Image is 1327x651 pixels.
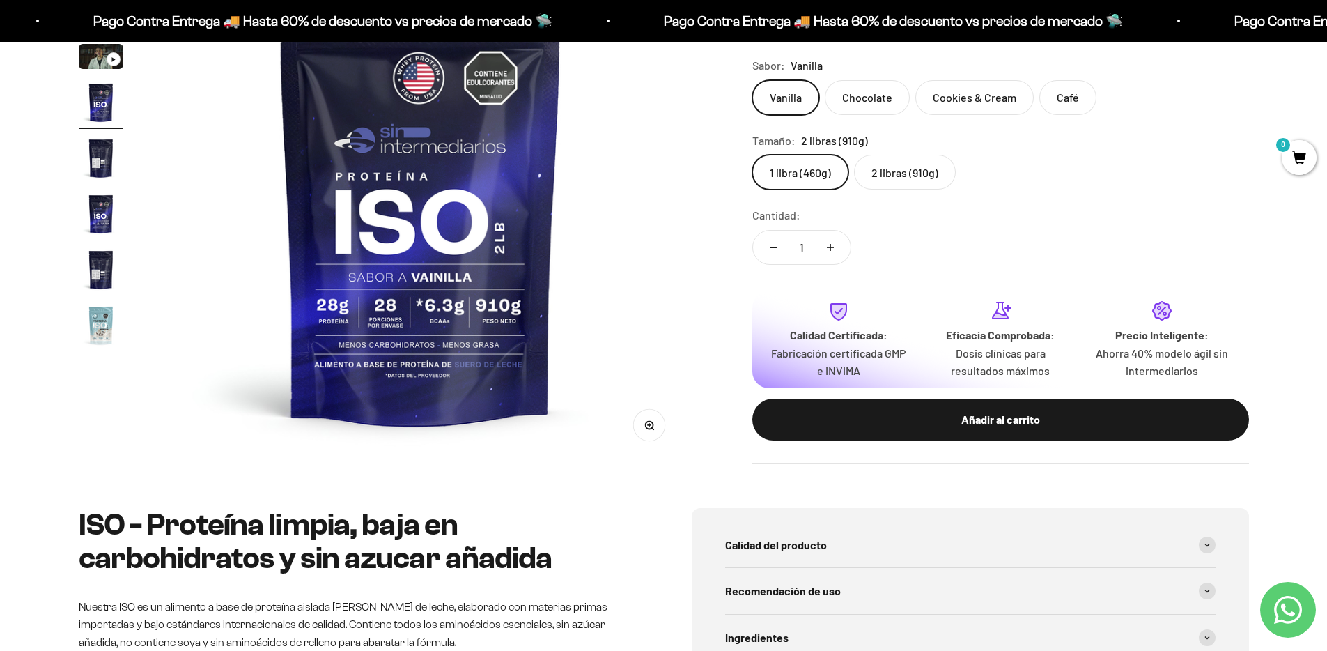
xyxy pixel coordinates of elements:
[655,10,1115,32] p: Pago Contra Entrega 🚚 Hasta 60% de descuento vs precios de mercado 🛸
[931,344,1070,380] p: Dosis clínicas para resultados máximos
[1282,151,1317,167] a: 0
[85,10,544,32] p: Pago Contra Entrega 🚚 Hasta 60% de descuento vs precios de mercado 🛸
[725,629,789,647] span: Ingredientes
[801,132,868,150] span: 2 libras (910g)
[1115,328,1209,342] strong: Precio Inteligente:
[79,80,123,129] button: Ir al artículo 4
[79,508,636,576] h2: ISO - Proteína limpia, baja en carbohidratos y sin azucar añadida
[79,247,123,296] button: Ir al artículo 7
[725,582,841,600] span: Recomendación de uso
[79,192,123,240] button: Ir al artículo 6
[769,344,908,380] p: Fabricación certificada GMP e INVIMA
[780,411,1221,429] div: Añadir al carrito
[725,522,1216,568] summary: Calidad del producto
[753,231,793,264] button: Reducir cantidad
[79,303,123,352] button: Ir al artículo 8
[1275,137,1291,153] mark: 0
[810,231,851,264] button: Aumentar cantidad
[790,328,887,342] strong: Calidad Certificada:
[79,80,123,125] img: Proteína Aislada (ISO)
[752,206,800,224] label: Cantidad:
[725,568,1216,614] summary: Recomendación de uso
[725,536,827,554] span: Calidad del producto
[1092,344,1232,380] p: Ahorra 40% modelo ágil sin intermediarios
[79,247,123,292] img: Proteína Aislada (ISO)
[79,136,123,181] img: Proteína Aislada (ISO)
[946,328,1055,342] strong: Eficacia Comprobada:
[79,303,123,348] img: Proteína Aislada (ISO)
[752,132,796,150] legend: Tamaño:
[79,192,123,236] img: Proteína Aislada (ISO)
[79,44,123,73] button: Ir al artículo 3
[752,399,1249,441] button: Añadir al carrito
[791,56,823,75] span: Vanilla
[752,56,785,75] legend: Sabor:
[79,136,123,185] button: Ir al artículo 5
